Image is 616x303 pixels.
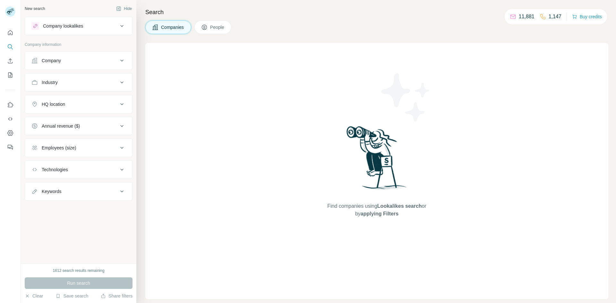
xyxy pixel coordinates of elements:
div: Keywords [42,188,61,195]
span: Companies [161,24,184,30]
span: People [210,24,225,30]
button: Annual revenue ($) [25,118,132,134]
span: Find companies using or by [325,202,428,218]
div: Employees (size) [42,145,76,151]
button: Share filters [101,293,133,299]
div: Industry [42,79,58,86]
div: Technologies [42,166,68,173]
button: Dashboard [5,127,15,139]
button: Feedback [5,141,15,153]
img: Surfe Illustration - Stars [377,69,435,126]
button: Buy credits [572,12,602,21]
button: Keywords [25,184,132,199]
button: Technologies [25,162,132,177]
button: HQ location [25,97,132,112]
button: Industry [25,75,132,90]
p: Company information [25,42,133,47]
button: Search [5,41,15,53]
button: Clear [25,293,43,299]
img: Surfe Illustration - Woman searching with binoculars [344,124,410,196]
button: Employees (size) [25,140,132,156]
button: My lists [5,69,15,81]
div: Company lookalikes [43,23,83,29]
p: 1,147 [549,13,561,21]
span: Lookalikes search [377,203,422,209]
button: Use Surfe API [5,113,15,125]
div: Company [42,57,61,64]
div: HQ location [42,101,65,107]
button: Quick start [5,27,15,38]
button: Use Surfe on LinkedIn [5,99,15,111]
p: 11,881 [519,13,535,21]
button: Hide [112,4,136,13]
button: Enrich CSV [5,55,15,67]
span: applying Filters [361,211,398,216]
div: New search [25,6,45,12]
button: Save search [56,293,88,299]
button: Company [25,53,132,68]
div: Annual revenue ($) [42,123,80,129]
button: Company lookalikes [25,18,132,34]
div: 1612 search results remaining [53,268,105,274]
h4: Search [145,8,608,17]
